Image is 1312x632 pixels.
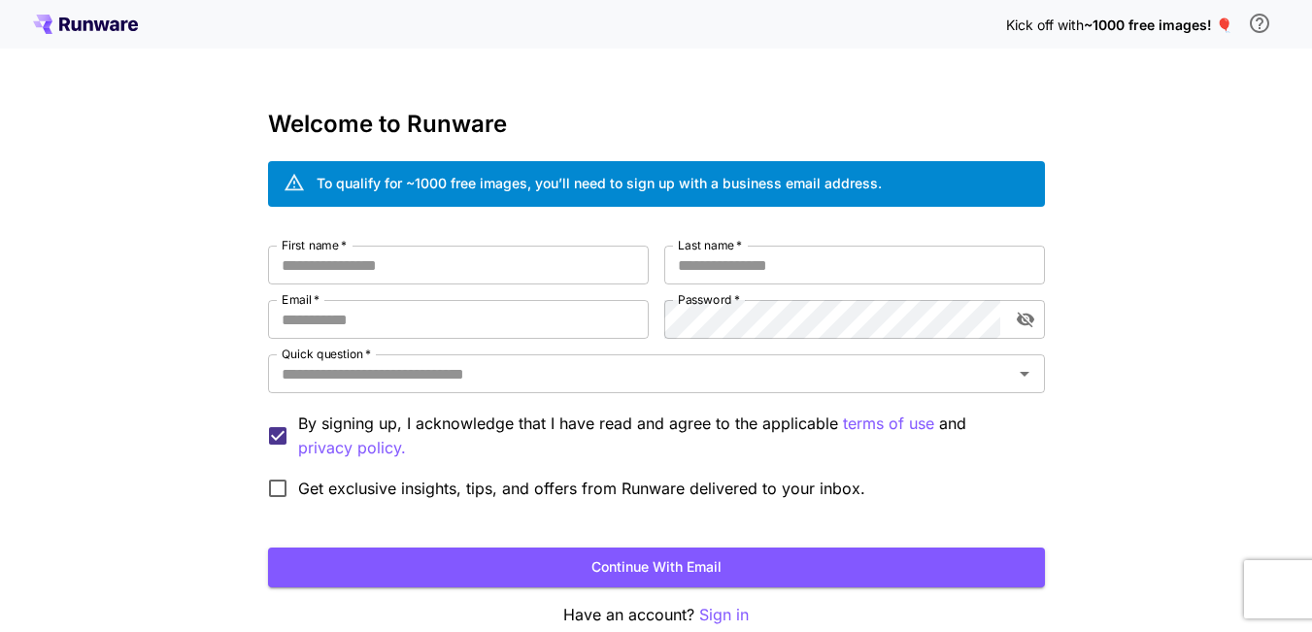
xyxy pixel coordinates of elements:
label: Email [282,291,320,308]
button: Continue with email [268,548,1045,587]
button: By signing up, I acknowledge that I have read and agree to the applicable terms of use and [298,436,406,460]
span: ~1000 free images! 🎈 [1084,17,1232,33]
h3: Welcome to Runware [268,111,1045,138]
p: terms of use [843,412,934,436]
label: Last name [678,237,742,253]
button: In order to qualify for free credit, you need to sign up with a business email address and click ... [1240,4,1279,43]
label: First name [282,237,347,253]
span: Get exclusive insights, tips, and offers from Runware delivered to your inbox. [298,477,865,500]
label: Password [678,291,740,308]
p: Have an account? [268,603,1045,627]
span: Kick off with [1006,17,1084,33]
label: Quick question [282,346,371,362]
p: privacy policy. [298,436,406,460]
button: toggle password visibility [1008,302,1043,337]
button: Sign in [699,603,749,627]
div: To qualify for ~1000 free images, you’ll need to sign up with a business email address. [317,173,882,193]
button: Open [1011,360,1038,387]
button: By signing up, I acknowledge that I have read and agree to the applicable and privacy policy. [843,412,934,436]
p: By signing up, I acknowledge that I have read and agree to the applicable and [298,412,1029,460]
